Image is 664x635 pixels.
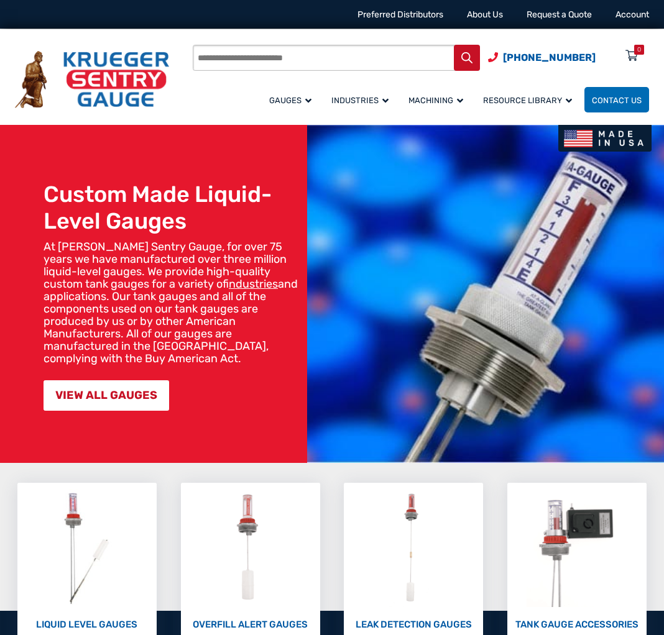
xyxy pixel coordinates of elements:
[307,125,664,463] img: bg_hero_bannerksentry
[24,618,150,632] p: LIQUID LEVEL GAUGES
[54,489,120,607] img: Liquid Level Gauges
[527,489,627,607] img: Tank Gauge Accessories
[584,87,649,112] a: Contact Us
[44,240,301,365] p: At [PERSON_NAME] Sentry Gauge, for over 75 years we have manufactured over three million liquid-l...
[44,181,301,234] h1: Custom Made Liquid-Level Gauges
[488,50,596,65] a: Phone Number (920) 434-8860
[350,618,477,632] p: LEAK DETECTION GAUGES
[15,51,169,108] img: Krueger Sentry Gauge
[467,9,503,20] a: About Us
[558,125,652,152] img: Made In USA
[389,489,438,607] img: Leak Detection Gauges
[408,96,463,105] span: Machining
[483,96,572,105] span: Resource Library
[592,96,642,105] span: Contact Us
[324,85,401,114] a: Industries
[187,618,314,632] p: OVERFILL ALERT GAUGES
[223,489,278,607] img: Overfill Alert Gauges
[527,9,592,20] a: Request a Quote
[331,96,389,105] span: Industries
[229,277,278,291] a: industries
[262,85,324,114] a: Gauges
[269,96,311,105] span: Gauges
[401,85,476,114] a: Machining
[357,9,443,20] a: Preferred Distributors
[44,380,169,411] a: VIEW ALL GAUGES
[637,45,641,55] div: 0
[514,618,640,632] p: TANK GAUGE ACCESSORIES
[476,85,584,114] a: Resource Library
[616,9,649,20] a: Account
[503,52,596,63] span: [PHONE_NUMBER]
